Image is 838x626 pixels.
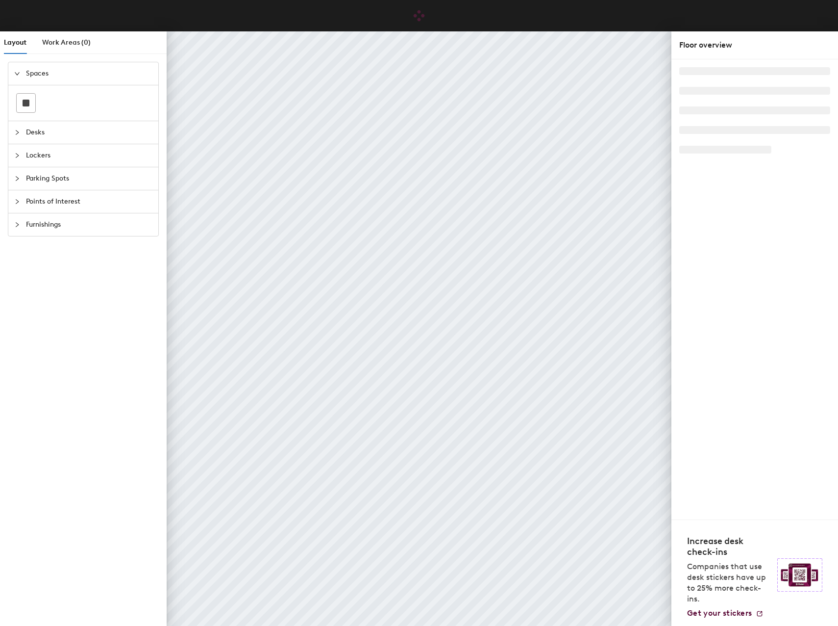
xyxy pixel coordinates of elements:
span: Spaces [26,62,152,85]
h4: Increase desk check-ins [687,536,771,557]
p: Companies that use desk stickers have up to 25% more check-ins. [687,561,771,604]
span: collapsed [14,176,20,182]
span: Work Areas (0) [42,38,91,47]
span: expanded [14,71,20,77]
span: Furnishings [26,213,152,236]
span: Desks [26,121,152,144]
span: Lockers [26,144,152,167]
span: Parking Spots [26,167,152,190]
img: Sticker logo [777,558,822,592]
span: Layout [4,38,26,47]
span: collapsed [14,199,20,205]
span: collapsed [14,222,20,228]
span: Points of Interest [26,190,152,213]
span: collapsed [14,153,20,158]
div: Floor overview [679,39,830,51]
span: Get your stickers [687,608,752,618]
a: Get your stickers [687,608,764,618]
span: collapsed [14,130,20,135]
